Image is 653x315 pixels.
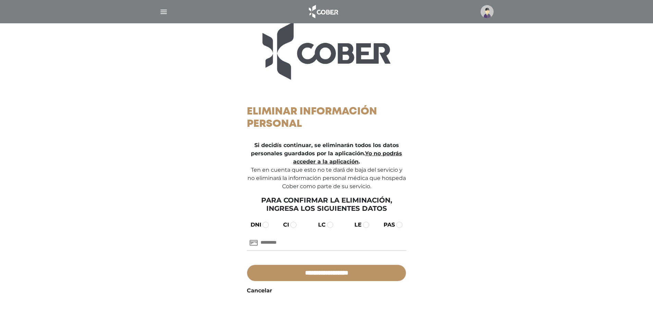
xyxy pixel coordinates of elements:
[159,8,168,16] img: Cober_menu-lines-white.svg
[247,287,272,295] a: Cancelar
[247,141,406,191] p: Ten en cuenta que esto no te dará de baja del servicio y no eliminará la información personal méd...
[277,221,289,229] label: CI
[348,221,362,229] label: LE
[312,221,326,229] label: LC
[247,106,406,130] h1: Eliminar información personal
[481,5,494,18] img: profile-placeholder.svg
[377,221,395,229] label: PAS
[234,8,419,97] img: logo_ingresar.jpg
[305,3,341,20] img: logo_cober_home-white.png
[251,142,402,165] strong: Si decidís continuar, se eliminarán todos los datos personales guardados por la aplicación. .
[244,221,261,229] label: DNI
[247,196,406,213] h5: Para confirmar la eliminación, ingresa los siguientes datos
